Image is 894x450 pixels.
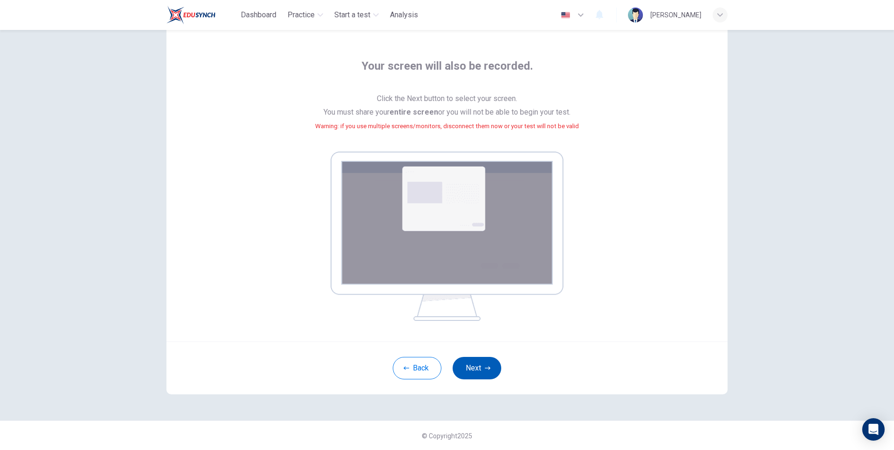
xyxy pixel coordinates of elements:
span: Click the Next button to select your screen. You must share your or you will not be able to begin... [315,92,579,144]
button: Next [453,357,501,379]
span: Analysis [390,9,418,21]
div: [PERSON_NAME] [650,9,701,21]
button: Dashboard [237,7,280,23]
button: Start a test [331,7,382,23]
span: © Copyright 2025 [422,432,472,440]
div: Open Intercom Messenger [862,418,885,441]
button: Practice [284,7,327,23]
img: Profile picture [628,7,643,22]
span: Start a test [334,9,370,21]
button: Back [393,357,441,379]
img: screen share example [331,152,563,321]
span: Dashboard [241,9,276,21]
span: Practice [288,9,315,21]
button: Analysis [386,7,422,23]
img: Train Test logo [166,6,216,24]
img: en [560,12,571,19]
b: entire screen [389,108,438,116]
a: Train Test logo [166,6,237,24]
span: Your screen will also be recorded. [361,58,533,85]
small: Warning: if you use multiple screens/monitors, disconnect them now or your test will not be valid [315,123,579,130]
